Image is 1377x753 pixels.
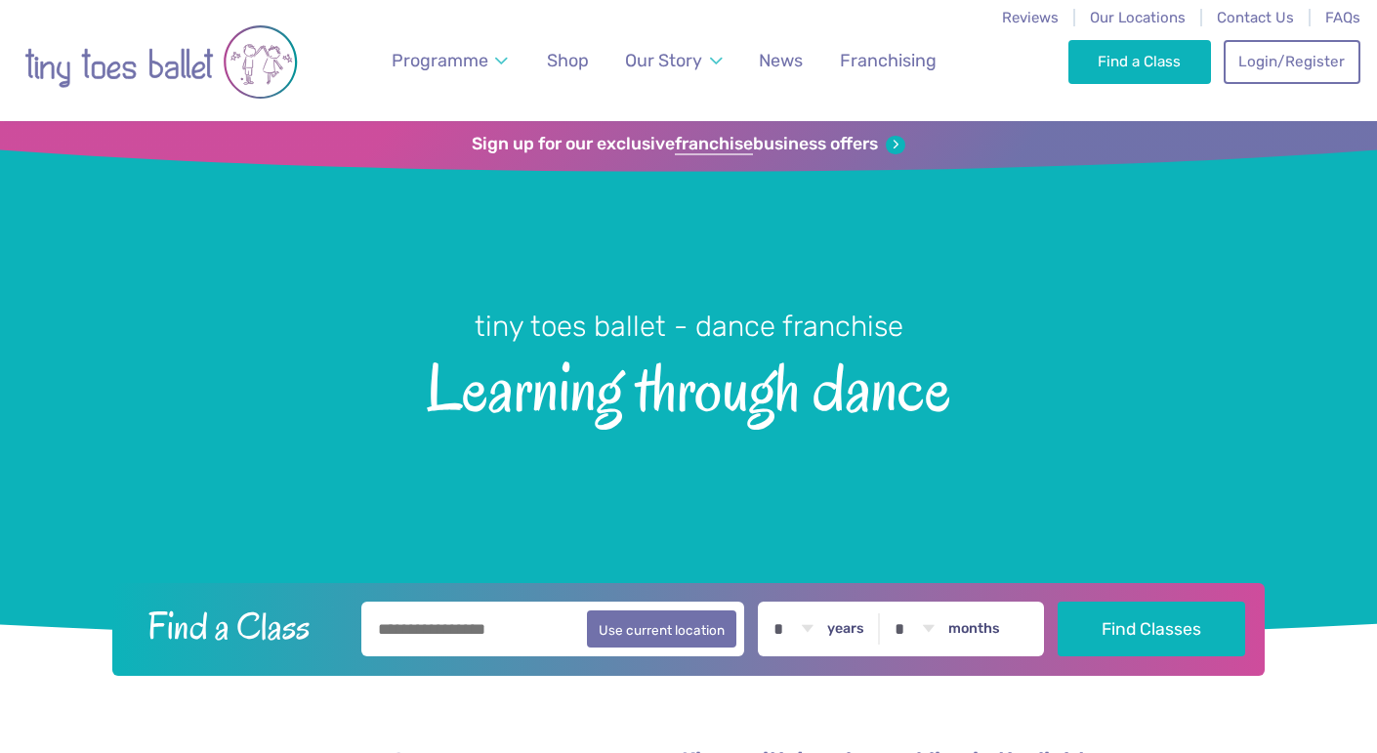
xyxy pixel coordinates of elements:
img: tiny toes ballet [24,13,298,111]
button: Use current location [587,610,736,648]
h2: Find a Class [132,602,349,650]
a: Reviews [1002,9,1059,26]
a: Our Locations [1090,9,1186,26]
a: News [750,39,812,83]
strong: franchise [675,134,753,155]
a: Login/Register [1224,40,1360,83]
label: years [827,620,864,638]
a: Sign up for our exclusivefranchisebusiness offers [472,134,904,155]
a: Programme [383,39,518,83]
label: months [948,620,1000,638]
span: News [759,50,803,70]
a: Find a Class [1068,40,1212,83]
a: Shop [538,39,598,83]
span: Shop [547,50,589,70]
a: Our Story [616,39,731,83]
span: Our Story [625,50,702,70]
small: tiny toes ballet - dance franchise [475,310,903,343]
button: Find Classes [1058,602,1246,656]
a: Franchising [831,39,945,83]
a: Contact Us [1217,9,1294,26]
span: Learning through dance [34,346,1343,425]
span: Programme [392,50,488,70]
a: FAQs [1325,9,1360,26]
span: Franchising [840,50,937,70]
